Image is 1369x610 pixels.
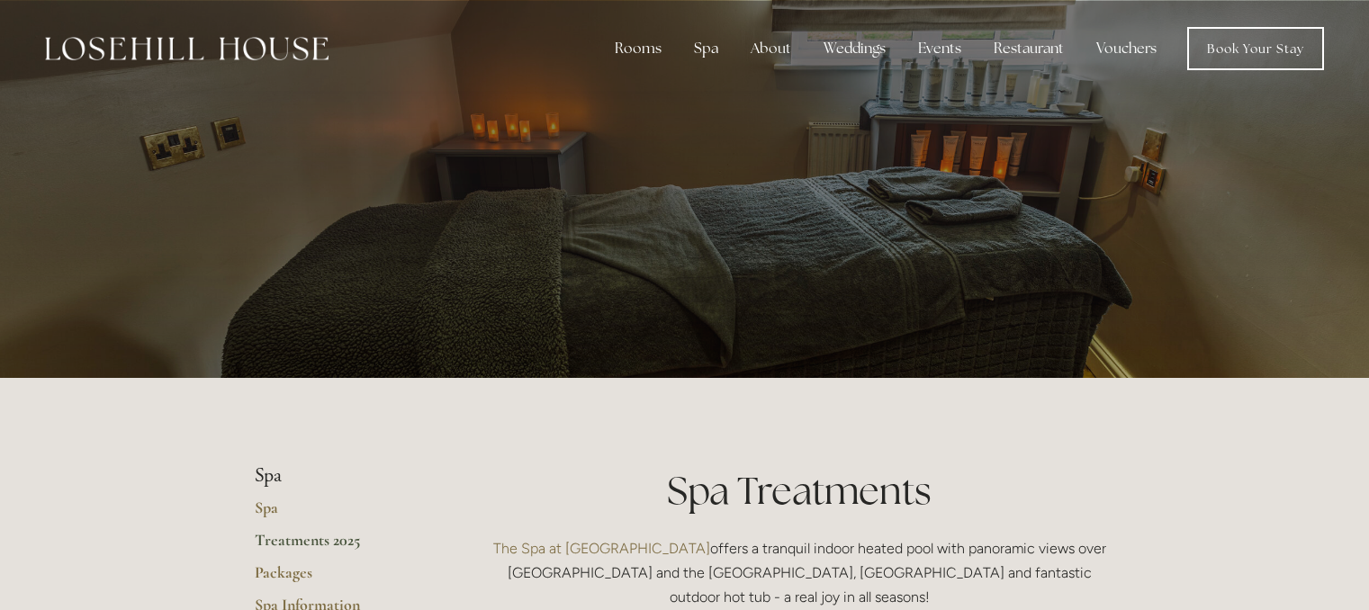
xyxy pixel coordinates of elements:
[255,464,427,488] li: Spa
[255,530,427,562] a: Treatments 2025
[680,31,733,67] div: Spa
[255,562,427,595] a: Packages
[255,498,427,530] a: Spa
[493,540,710,557] a: The Spa at [GEOGRAPHIC_DATA]
[600,31,676,67] div: Rooms
[809,31,900,67] div: Weddings
[736,31,806,67] div: About
[1082,31,1171,67] a: Vouchers
[979,31,1078,67] div: Restaurant
[904,31,976,67] div: Events
[484,464,1115,517] h1: Spa Treatments
[45,37,329,60] img: Losehill House
[484,536,1115,610] p: offers a tranquil indoor heated pool with panoramic views over [GEOGRAPHIC_DATA] and the [GEOGRAP...
[1187,27,1324,70] a: Book Your Stay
